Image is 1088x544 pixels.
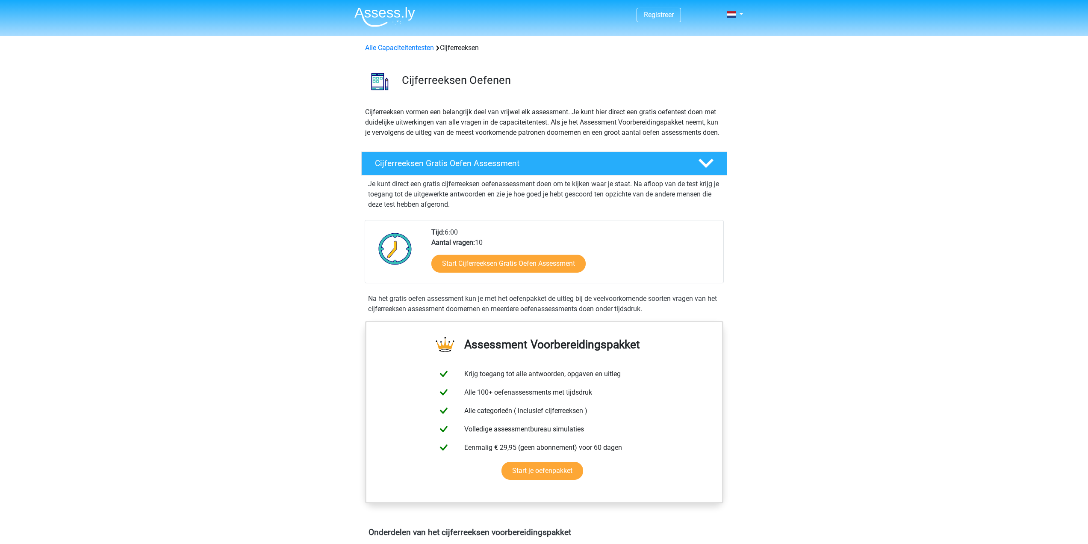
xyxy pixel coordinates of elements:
img: Assessly [354,7,415,27]
h3: Cijferreeksen Oefenen [402,74,720,87]
p: Je kunt direct een gratis cijferreeksen oefenassessment doen om te kijken waar je staat. Na afloo... [368,179,720,210]
b: Tijd: [431,228,445,236]
a: Start je oefenpakket [501,462,583,480]
p: Cijferreeksen vormen een belangrijk deel van vrijwel elk assessment. Je kunt hier direct een grat... [365,107,723,138]
img: Klok [374,227,417,270]
b: Aantal vragen: [431,238,475,247]
img: cijferreeksen [362,63,398,100]
a: Cijferreeksen Gratis Oefen Assessment [358,152,731,175]
div: 6:00 10 [425,227,723,283]
h4: Cijferreeksen Gratis Oefen Assessment [375,158,684,168]
a: Start Cijferreeksen Gratis Oefen Assessment [431,255,586,273]
a: Alle Capaciteitentesten [365,44,434,52]
a: Registreer [644,11,674,19]
div: Cijferreeksen [362,43,727,53]
div: Na het gratis oefen assessment kun je met het oefenpakket de uitleg bij de veelvoorkomende soorte... [365,294,724,314]
h4: Onderdelen van het cijferreeksen voorbereidingspakket [369,527,720,537]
